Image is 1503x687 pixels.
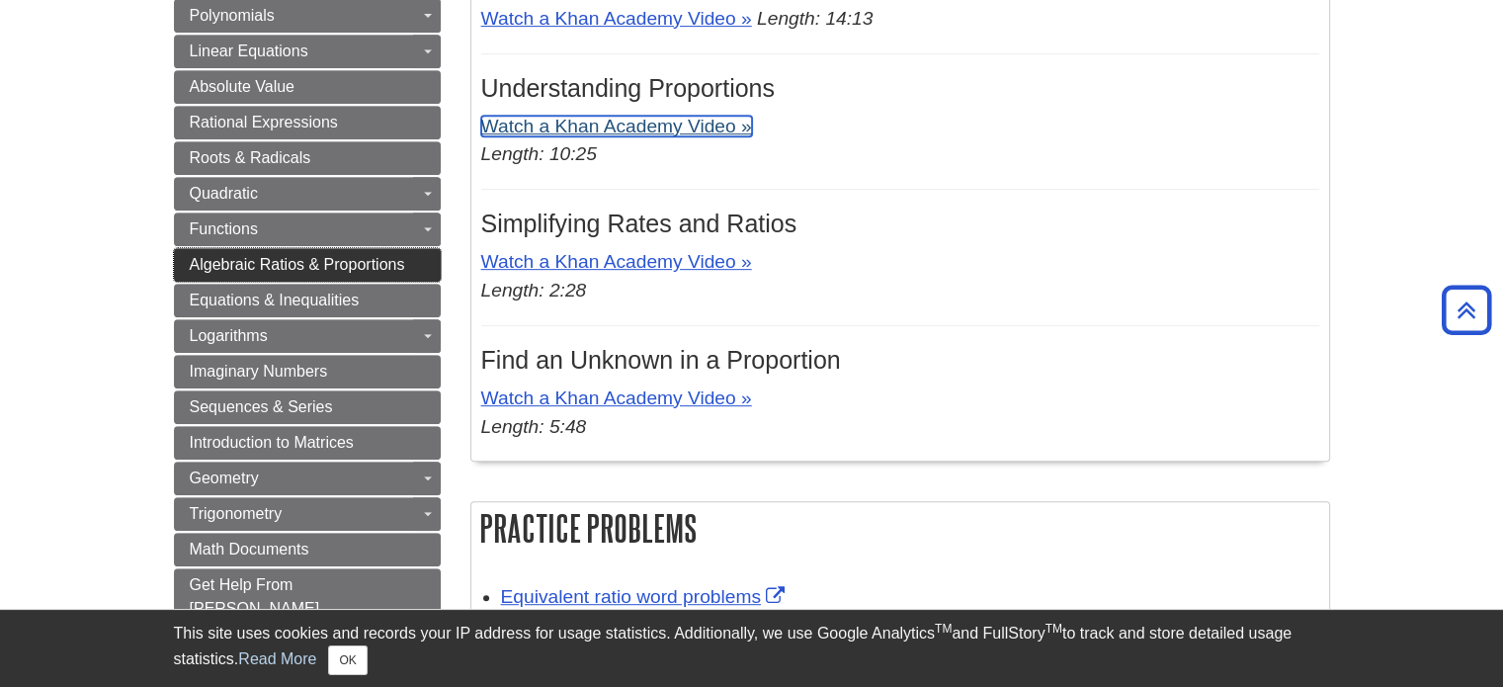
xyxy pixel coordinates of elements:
span: Geometry [190,470,259,486]
a: Absolute Value [174,70,441,104]
span: Linear Equations [190,43,308,59]
em: Length: 10:25 [481,143,597,164]
span: Roots & Radicals [190,149,311,166]
span: Functions [190,220,258,237]
a: Trigonometry [174,497,441,531]
a: Rational Expressions [174,106,441,139]
span: Trigonometry [190,505,283,522]
span: Rational Expressions [190,114,338,130]
span: Polynomials [190,7,275,24]
h3: Simplifying Rates and Ratios [481,210,1319,238]
a: Watch a Khan Academy Video » [481,8,752,29]
a: Roots & Radicals [174,141,441,175]
a: Introduction to Matrices [174,426,441,460]
h3: Understanding Proportions [481,74,1319,103]
button: Close [328,645,367,675]
a: Equations & Inequalities [174,284,441,317]
span: Get Help From [PERSON_NAME] [190,576,320,617]
a: Link opens in new window [501,586,790,607]
a: Read More [238,650,316,667]
em: Length: 2:28 [481,280,587,301]
a: Functions [174,213,441,246]
a: Algebraic Ratios & Proportions [174,248,441,282]
span: Algebraic Ratios & Proportions [190,256,405,273]
a: Math Documents [174,533,441,566]
div: This site uses cookies and records your IP address for usage statistics. Additionally, we use Goo... [174,622,1330,675]
span: Introduction to Matrices [190,434,354,451]
a: Watch a Khan Academy Video » [481,251,752,272]
a: Linear Equations [174,35,441,68]
h3: Find an Unknown in a Proportion [481,346,1319,375]
a: Quadratic [174,177,441,211]
span: Equations & Inequalities [190,292,360,308]
a: Back to Top [1435,297,1498,323]
a: Imaginary Numbers [174,355,441,388]
span: Logarithms [190,327,268,344]
a: Sequences & Series [174,390,441,424]
a: Watch a Khan Academy Video » [481,116,752,136]
span: Math Documents [190,541,309,558]
a: Geometry [174,462,441,495]
sup: TM [1045,622,1062,636]
span: Quadratic [190,185,258,202]
a: Get Help From [PERSON_NAME] [174,568,441,626]
a: Watch a Khan Academy Video » [481,387,752,408]
span: Absolute Value [190,78,294,95]
em: Length: 5:48 [481,416,587,437]
em: Length: 14:13 [757,8,873,29]
a: Logarithms [174,319,441,353]
span: Imaginary Numbers [190,363,328,380]
h2: Practice Problems [471,502,1329,555]
sup: TM [935,622,952,636]
span: Sequences & Series [190,398,333,415]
